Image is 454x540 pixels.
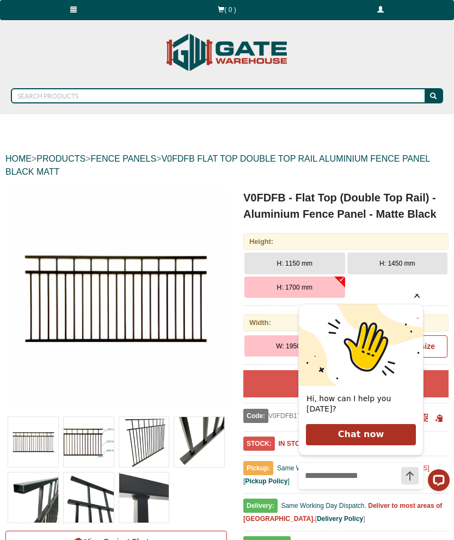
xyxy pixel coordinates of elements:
[317,515,363,523] a: Delivery Policy
[112,173,129,191] button: Send a message
[244,253,345,274] button: H: 1150 mm
[243,461,273,475] span: Pickup:
[281,502,366,510] span: Same Working Day Dispatch.
[64,472,114,523] img: V0FDFB - Flat Top (Double Top Rail) - Aluminium Fence Panel - Matte Black
[9,169,133,195] input: Write a message…
[36,154,85,163] a: PRODUCTS
[5,142,449,189] div: > > >
[245,477,287,485] a: Pickup Policy
[7,189,226,409] img: V0FDFB - Flat Top (Double Top Rail) - Aluminium Fence Panel - Matte Black - H: 1700 mm W: 1950 mm...
[164,27,291,77] img: Gate Warehouse
[277,284,312,291] span: H: 1700 mm
[243,233,449,250] div: Height:
[90,154,156,163] a: FENCE PANELS
[244,277,345,298] button: H: 1700 mm
[174,417,224,467] img: V0FDFB - Flat Top (Double Top Rail) - Aluminium Fence Panel - Matte Black
[9,10,133,92] img: waving hand
[119,417,169,467] img: V0FDFB - Flat Top (Double Top Rail) - Aluminium Fence Panel - Matte Black
[243,409,268,423] span: Code:
[277,260,312,267] span: H: 1150 mm
[243,314,449,331] div: Width:
[5,154,32,163] a: HOME
[138,175,160,197] button: Open LiveChat chat widget
[17,100,126,120] h2: Hi, how can I help you [DATE]?
[5,154,430,176] a: V0FDFB FLAT TOP DOUBLE TOP RAIL ALUMINIUM FENCE PANEL BLACK MATT
[379,260,415,267] span: H: 1450 mm
[278,440,309,447] b: IN STOCK
[290,294,454,513] iframe: LiveChat chat widget
[243,189,449,222] h1: V0FDFB - Flat Top (Double Top Rail) - Aluminium Fence Panel - Matte Black
[243,409,414,423] div: V0FDFB17001950
[347,253,448,274] button: H: 1450 mm
[243,370,449,397] div: $
[119,472,169,523] img: V0FDFB - Flat Top (Double Top Rail) - Aluminium Fence Panel - Matte Black
[16,130,126,151] button: Chat now
[243,437,275,451] span: STOCK:
[8,472,58,523] img: V0FDFB - Flat Top (Double Top Rail) - Aluminium Fence Panel - Matte Black
[64,417,114,467] img: V0FDFB - Flat Top (Double Top Rail) - Aluminium Fence Panel - Matte Black
[243,499,449,531] div: [ ]
[243,499,278,513] span: Delivery:
[11,88,426,103] input: SEARCH PRODUCTS
[276,342,313,350] span: W: 1950 mm
[8,417,58,467] img: V0FDFB - Flat Top (Double Top Rail) - Aluminium Fence Panel - Matte Black
[244,335,345,357] button: W: 1950 mm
